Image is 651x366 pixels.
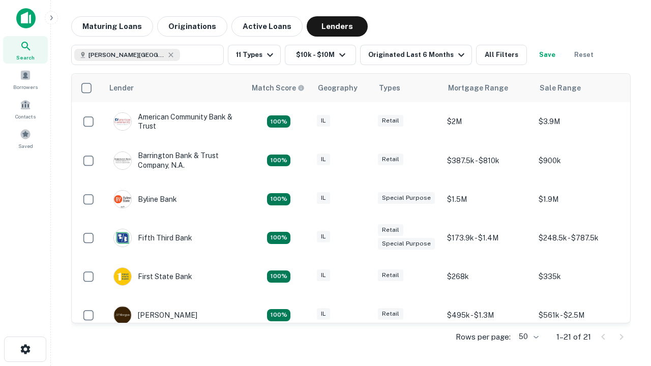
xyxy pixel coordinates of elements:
[442,257,534,296] td: $268k
[534,219,625,257] td: $248.5k - $787.5k
[378,154,403,165] div: Retail
[228,45,281,65] button: 11 Types
[103,74,246,102] th: Lender
[3,36,48,64] a: Search
[534,257,625,296] td: $335k
[448,82,508,94] div: Mortgage Range
[442,141,534,179] td: $387.5k - $810k
[71,16,153,37] button: Maturing Loans
[317,269,330,281] div: IL
[3,125,48,152] a: Saved
[114,307,131,324] img: picture
[3,66,48,93] a: Borrowers
[113,151,235,169] div: Barrington Bank & Trust Company, N.a.
[114,152,131,169] img: picture
[307,16,368,37] button: Lenders
[88,50,165,59] span: [PERSON_NAME][GEOGRAPHIC_DATA], [GEOGRAPHIC_DATA]
[378,238,435,250] div: Special Purpose
[16,53,35,62] span: Search
[18,142,33,150] span: Saved
[378,115,403,127] div: Retail
[16,8,36,28] img: capitalize-icon.png
[442,74,534,102] th: Mortgage Range
[568,45,600,65] button: Reset
[378,269,403,281] div: Retail
[317,192,330,204] div: IL
[285,45,356,65] button: $10k - $10M
[534,74,625,102] th: Sale Range
[378,308,403,320] div: Retail
[267,115,290,128] div: Matching Properties: 2, hasApolloMatch: undefined
[15,112,36,120] span: Contacts
[113,306,197,324] div: [PERSON_NAME]
[378,192,435,204] div: Special Purpose
[113,229,192,247] div: Fifth Third Bank
[267,270,290,283] div: Matching Properties: 2, hasApolloMatch: undefined
[600,252,651,301] iframe: Chat Widget
[317,115,330,127] div: IL
[252,82,303,94] h6: Match Score
[267,232,290,244] div: Matching Properties: 2, hasApolloMatch: undefined
[556,331,591,343] p: 1–21 of 21
[317,231,330,242] div: IL
[373,74,442,102] th: Types
[113,267,192,286] div: First State Bank
[113,112,235,131] div: American Community Bank & Trust
[267,155,290,167] div: Matching Properties: 3, hasApolloMatch: undefined
[360,45,472,65] button: Originated Last 6 Months
[534,141,625,179] td: $900k
[246,74,312,102] th: Capitalize uses an advanced AI algorithm to match your search with the best lender. The match sco...
[534,180,625,219] td: $1.9M
[109,82,134,94] div: Lender
[157,16,227,37] button: Originations
[3,95,48,123] a: Contacts
[534,296,625,334] td: $561k - $2.5M
[312,74,373,102] th: Geography
[368,49,467,61] div: Originated Last 6 Months
[442,219,534,257] td: $173.9k - $1.4M
[317,308,330,320] div: IL
[378,224,403,236] div: Retail
[540,82,581,94] div: Sale Range
[231,16,303,37] button: Active Loans
[318,82,358,94] div: Geography
[531,45,564,65] button: Save your search to get updates of matches that match your search criteria.
[476,45,527,65] button: All Filters
[114,191,131,208] img: picture
[267,193,290,205] div: Matching Properties: 2, hasApolloMatch: undefined
[379,82,400,94] div: Types
[113,190,177,208] div: Byline Bank
[515,329,540,344] div: 50
[442,296,534,334] td: $495k - $1.3M
[114,268,131,285] img: picture
[13,83,38,91] span: Borrowers
[317,154,330,165] div: IL
[267,309,290,321] div: Matching Properties: 3, hasApolloMatch: undefined
[534,102,625,141] td: $3.9M
[252,82,305,94] div: Capitalize uses an advanced AI algorithm to match your search with the best lender. The match sco...
[456,331,511,343] p: Rows per page:
[442,102,534,141] td: $2M
[114,229,131,247] img: picture
[114,113,131,130] img: picture
[442,180,534,219] td: $1.5M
